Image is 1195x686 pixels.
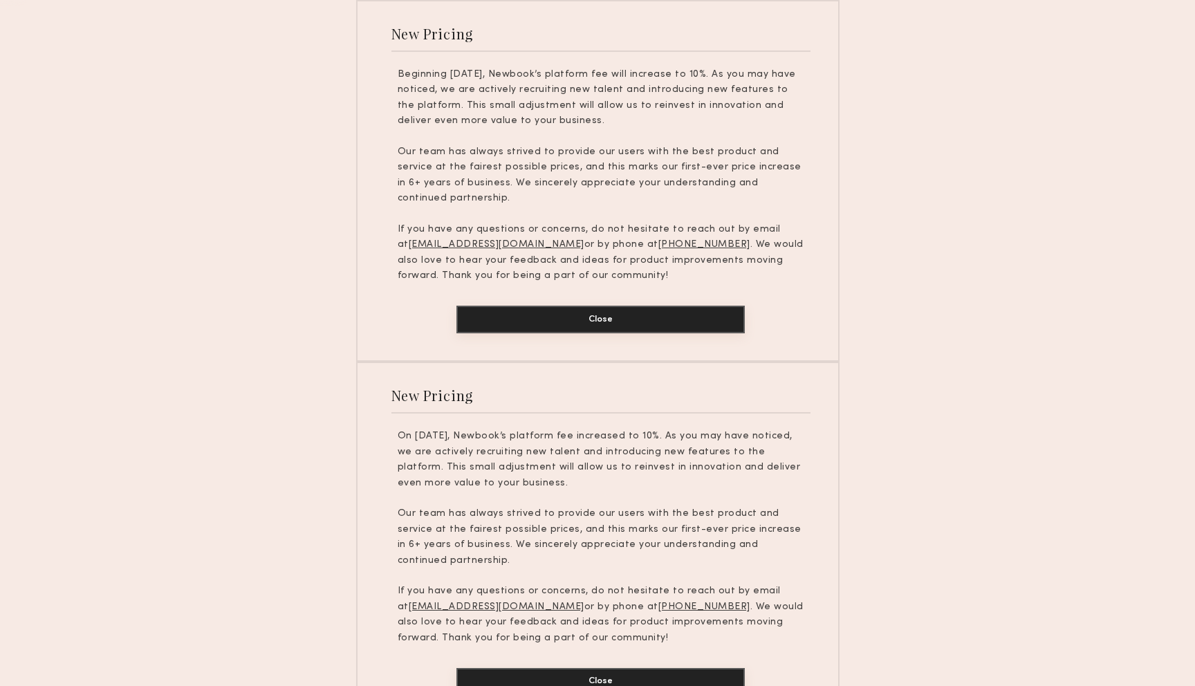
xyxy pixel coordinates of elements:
button: Close [456,306,745,333]
p: On [DATE], Newbook’s platform fee increased to 10%. As you may have noticed, we are actively recr... [398,429,804,491]
p: Beginning [DATE], Newbook’s platform fee will increase to 10%. As you may have noticed, we are ac... [398,67,804,129]
div: New Pricing [391,386,474,405]
u: [PHONE_NUMBER] [658,240,750,249]
p: Our team has always strived to provide our users with the best product and service at the fairest... [398,506,804,568]
u: [EMAIL_ADDRESS][DOMAIN_NAME] [409,602,584,611]
p: If you have any questions or concerns, do not hesitate to reach out by email at or by phone at . ... [398,584,804,646]
p: If you have any questions or concerns, do not hesitate to reach out by email at or by phone at . ... [398,222,804,284]
p: Our team has always strived to provide our users with the best product and service at the fairest... [398,145,804,207]
u: [PHONE_NUMBER] [658,602,750,611]
div: New Pricing [391,24,474,43]
u: [EMAIL_ADDRESS][DOMAIN_NAME] [409,240,584,249]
